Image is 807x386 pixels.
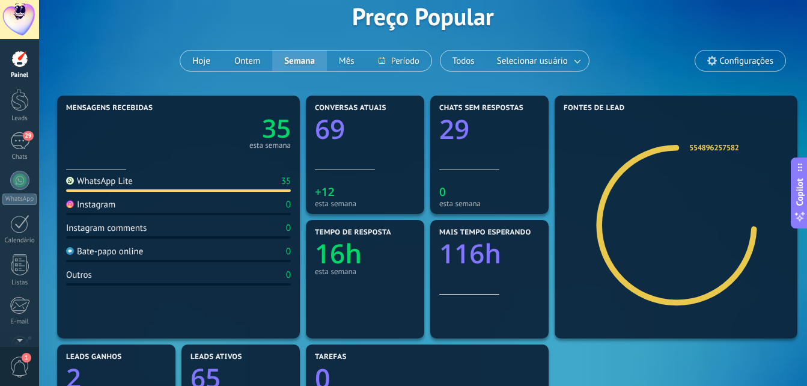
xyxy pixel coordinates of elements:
[689,142,738,153] a: 554896257582
[66,353,122,361] span: Leads ganhos
[262,111,291,146] text: 35
[315,353,347,361] span: Tarefas
[2,237,37,245] div: Calendário
[66,247,74,255] img: Bate-papo online
[180,51,222,71] button: Hoje
[2,194,37,205] div: WhatsApp
[2,72,37,79] div: Painel
[327,51,367,71] button: Mês
[66,269,92,281] div: Outros
[315,235,362,271] text: 16h
[2,279,37,287] div: Listas
[286,222,291,234] div: 0
[22,353,31,363] span: 1
[66,177,74,185] img: WhatsApp Lite
[66,176,133,187] div: WhatsApp Lite
[564,104,625,112] span: Fontes de lead
[66,246,143,257] div: Bate-papo online
[2,115,37,123] div: Leads
[286,246,291,257] div: 0
[286,269,291,281] div: 0
[281,176,291,187] div: 35
[439,235,540,271] a: 116h
[315,228,391,237] span: Tempo de resposta
[439,111,469,147] text: 29
[315,199,415,208] div: esta semana
[315,267,415,276] div: esta semana
[315,111,345,147] text: 69
[178,111,291,146] a: 35
[315,184,335,200] text: +12
[66,222,147,234] div: Instagram comments
[495,53,570,69] span: Selecionar usuário
[487,51,589,71] button: Selecionar usuário
[249,142,291,149] div: esta semana
[439,199,540,208] div: esta semana
[190,353,242,361] span: Leads ativos
[2,153,37,161] div: Chats
[439,184,446,200] text: 0
[720,56,773,66] span: Configurações
[367,51,431,71] button: Período
[2,318,37,326] div: E-mail
[440,51,487,71] button: Todos
[286,199,291,210] div: 0
[315,104,386,112] span: Conversas atuais
[222,51,272,71] button: Ontem
[794,179,806,206] span: Copilot
[439,235,501,271] text: 116h
[66,199,115,210] div: Instagram
[66,200,74,208] img: Instagram
[66,104,153,112] span: Mensagens recebidas
[272,51,327,71] button: Semana
[439,104,523,112] span: Chats sem respostas
[439,228,531,237] span: Mais tempo esperando
[23,131,33,141] span: 29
